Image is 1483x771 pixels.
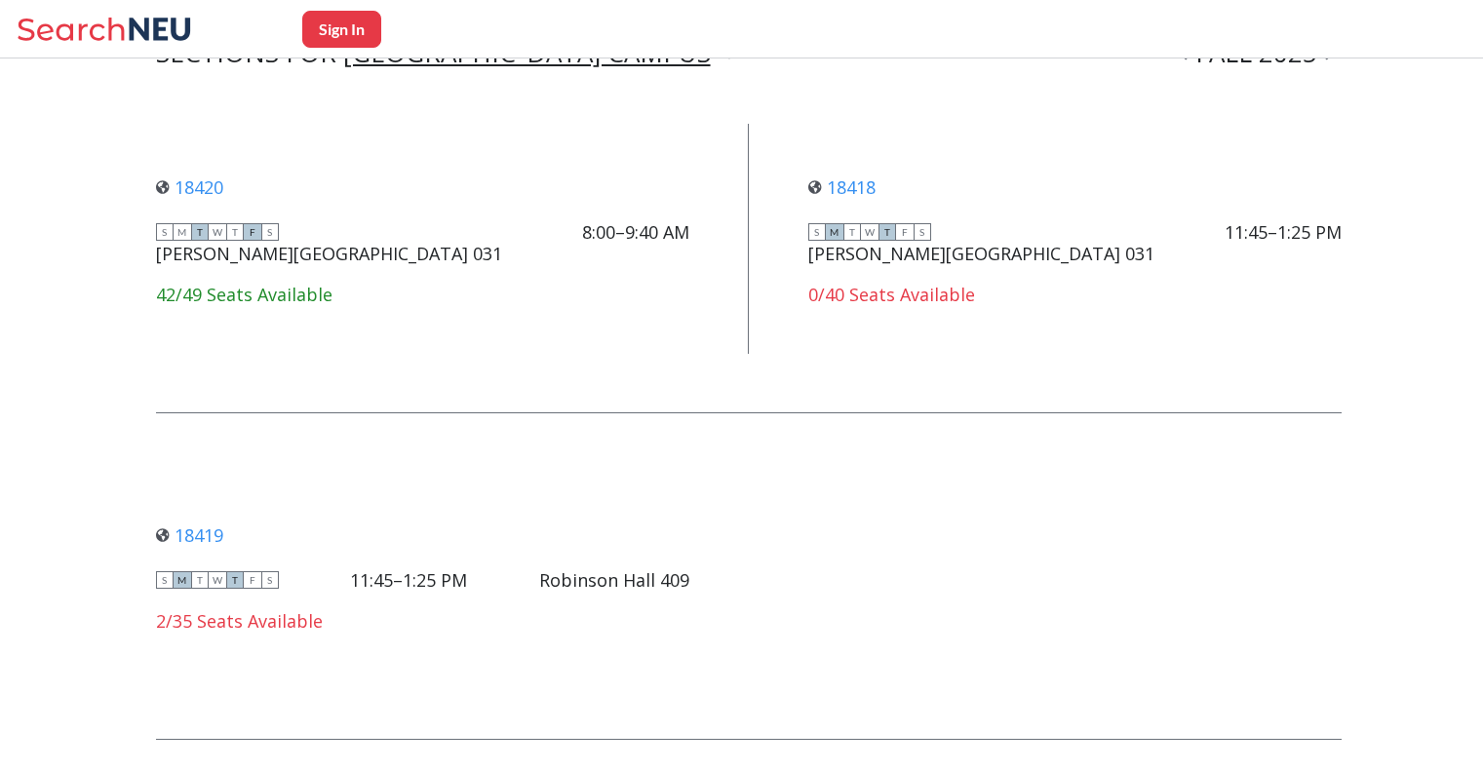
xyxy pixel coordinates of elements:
[808,175,876,199] a: 18418
[808,284,1343,305] div: 0/40 Seats Available
[156,42,736,65] div: SECTIONS FOR
[843,223,861,241] span: T
[191,571,209,589] span: T
[1171,42,1342,65] div: FALL 2025
[861,223,878,241] span: W
[244,571,261,589] span: F
[244,223,261,241] span: F
[582,221,689,243] div: 8:00–9:40 AM
[539,569,689,591] div: Robinson Hall 409
[156,223,174,241] span: S
[174,223,191,241] span: M
[191,223,209,241] span: T
[156,243,502,264] div: [PERSON_NAME][GEOGRAPHIC_DATA] 031
[174,571,191,589] span: M
[209,223,226,241] span: W
[343,42,711,63] div: [GEOGRAPHIC_DATA] CAMPUS
[896,223,914,241] span: F
[261,223,279,241] span: S
[156,610,690,632] div: 2/35 Seats Available
[209,571,226,589] span: W
[226,571,244,589] span: T
[808,243,1154,264] div: [PERSON_NAME][GEOGRAPHIC_DATA] 031
[878,223,896,241] span: T
[156,175,223,199] a: 18420
[302,11,381,48] button: Sign In
[914,223,931,241] span: S
[350,569,467,591] div: 11:45–1:25 PM
[156,571,174,589] span: S
[1225,221,1342,243] div: 11:45–1:25 PM
[226,223,244,241] span: T
[156,523,223,547] a: 18419
[826,223,843,241] span: M
[156,284,690,305] div: 42/49 Seats Available
[261,571,279,589] span: S
[808,223,826,241] span: S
